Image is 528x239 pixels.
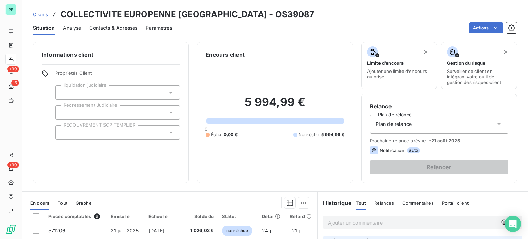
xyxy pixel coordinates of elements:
[33,12,48,17] span: Clients
[379,148,405,153] span: Notification
[48,213,103,219] div: Pièces comptables
[299,132,319,138] span: Non-échu
[55,70,180,80] span: Propriétés Client
[367,60,404,66] span: Limite d’encours
[63,24,81,31] span: Analyse
[206,51,245,59] h6: Encours client
[33,11,48,18] a: Clients
[33,24,55,31] span: Situation
[447,60,485,66] span: Gestion du risque
[505,216,521,232] div: Open Intercom Messenger
[211,132,221,138] span: Échu
[148,228,165,233] span: [DATE]
[61,89,67,96] input: Ajouter une valeur
[61,129,67,135] input: Ajouter une valeur
[431,138,460,143] span: 21 août 2025
[262,214,282,219] div: Délai
[469,22,503,33] button: Actions
[370,160,508,174] button: Relancer
[94,213,100,219] span: 6
[206,95,344,116] h2: 5 994,99 €
[5,81,16,92] a: 15
[76,200,92,206] span: Graphe
[5,67,16,78] a: +99
[224,132,238,138] span: 0,00 €
[290,214,313,219] div: Retard
[61,109,67,116] input: Ajouter une valeur
[189,227,214,234] span: 1 026,02 €
[290,228,300,233] span: -21 j
[222,214,254,219] div: Statut
[7,162,19,168] span: +99
[222,226,252,236] span: non-échue
[374,200,394,206] span: Relances
[402,200,434,206] span: Commentaires
[321,132,344,138] span: 5 994,99 €
[376,121,412,128] span: Plan de relance
[205,126,207,132] span: 0
[30,200,49,206] span: En cours
[48,228,66,233] span: 571206
[111,228,139,233] span: 21 juil. 2025
[262,228,271,233] span: 24 j
[11,80,19,86] span: 15
[89,24,137,31] span: Contacts & Adresses
[370,138,508,143] span: Prochaine relance prévue le
[111,214,140,219] div: Émise le
[148,214,180,219] div: Échue le
[370,102,508,110] h6: Relance
[356,200,366,206] span: Tout
[189,214,214,219] div: Solde dû
[42,51,180,59] h6: Informations client
[318,199,352,207] h6: Historique
[441,42,517,89] button: Gestion du risqueSurveiller ce client en intégrant votre outil de gestion des risques client.
[5,4,16,15] div: PE
[367,68,431,79] span: Ajouter une limite d’encours autorisé
[146,24,172,31] span: Paramètres
[58,200,67,206] span: Tout
[60,8,315,21] h3: COLLECTIVITE EUROPENNE [GEOGRAPHIC_DATA] - OS39087
[5,224,16,235] img: Logo LeanPay
[407,147,420,153] span: auto
[442,200,469,206] span: Portail client
[7,66,19,72] span: +99
[361,42,437,89] button: Limite d’encoursAjouter une limite d’encours autorisé
[447,68,511,85] span: Surveiller ce client en intégrant votre outil de gestion des risques client.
